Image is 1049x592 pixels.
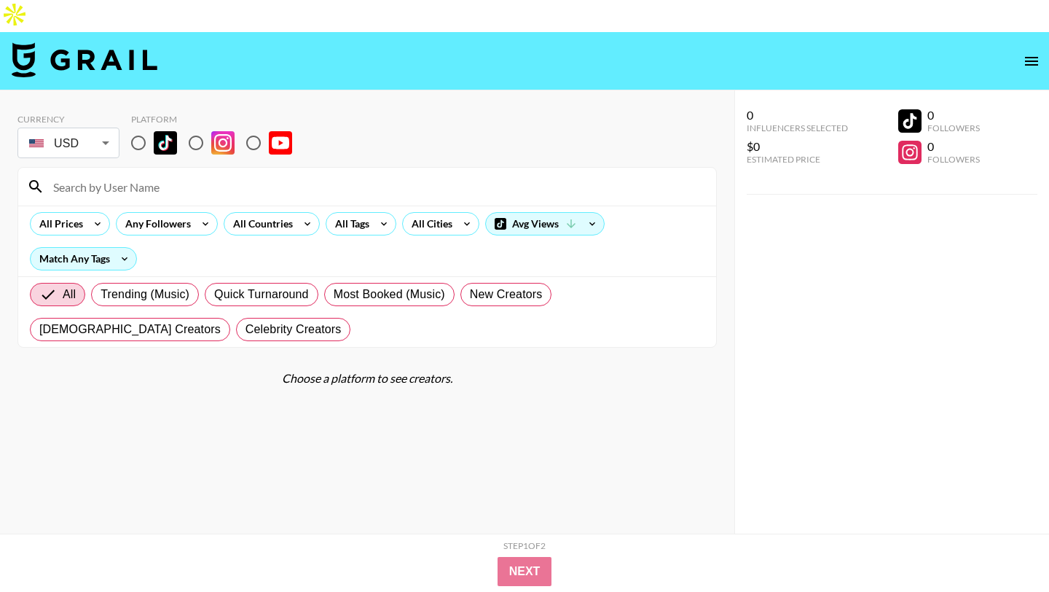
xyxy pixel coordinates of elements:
div: $0 [747,139,848,154]
div: Step 1 of 2 [503,540,546,551]
span: Celebrity Creators [245,321,342,338]
button: Next [498,557,552,586]
div: All Tags [326,213,372,235]
span: All [63,286,76,303]
div: 0 [927,108,980,122]
img: Instagram [211,131,235,155]
span: [DEMOGRAPHIC_DATA] Creators [39,321,221,338]
div: USD [20,131,117,156]
div: All Cities [403,213,455,235]
div: Influencers Selected [747,122,848,133]
div: Platform [131,114,304,125]
div: Any Followers [117,213,194,235]
div: Estimated Price [747,154,848,165]
button: open drawer [1017,47,1046,76]
div: All Countries [224,213,296,235]
div: Match Any Tags [31,248,136,270]
div: 0 [927,139,980,154]
div: Currency [17,114,119,125]
div: 0 [747,108,848,122]
div: Followers [927,122,980,133]
div: Choose a platform to see creators. [17,371,717,386]
div: All Prices [31,213,86,235]
div: Followers [927,154,980,165]
span: Most Booked (Music) [334,286,445,303]
div: Avg Views [486,213,604,235]
span: Quick Turnaround [214,286,309,303]
span: Trending (Music) [101,286,189,303]
span: New Creators [470,286,543,303]
input: Search by User Name [44,175,707,198]
img: YouTube [269,131,292,155]
img: Grail Talent [12,42,157,77]
img: TikTok [154,131,177,155]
